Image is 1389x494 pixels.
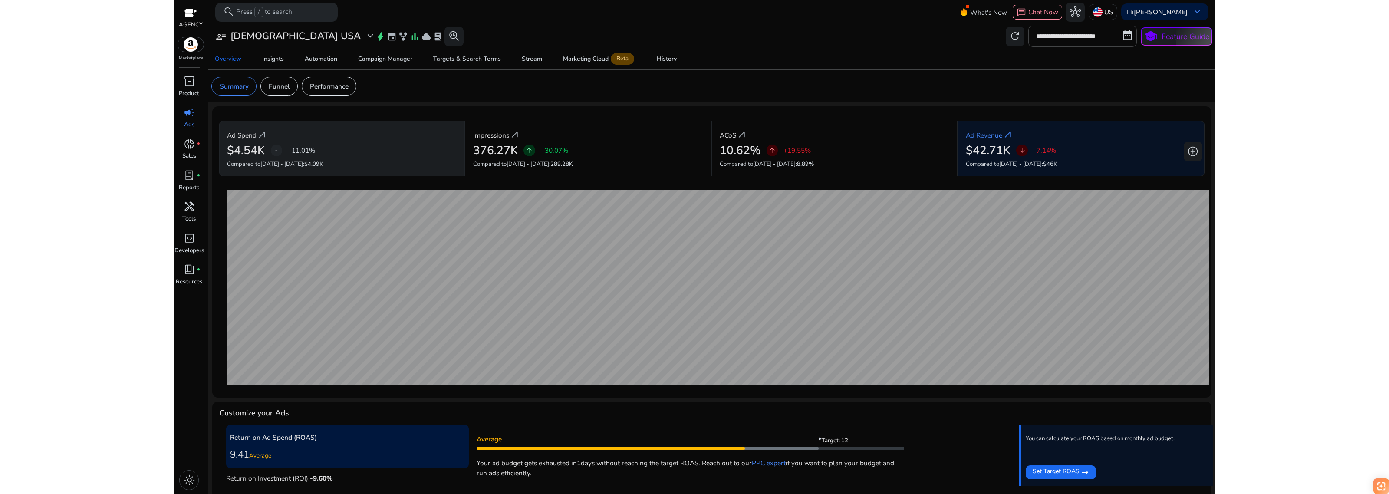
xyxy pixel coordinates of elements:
[197,174,201,178] span: fiber_manual_record
[522,56,542,62] div: Stream
[230,449,465,460] h3: 9.41
[310,81,349,91] p: Performance
[269,81,290,91] p: Funnel
[358,56,412,62] div: Campaign Manager
[966,130,1002,140] p: Ad Revenue
[822,437,852,450] span: Target: 12
[182,152,196,161] p: Sales
[448,30,460,42] span: search_insights
[752,458,786,468] a: PPC expert
[227,130,257,140] p: Ad Spend
[797,160,814,168] span: 8.89%
[753,160,796,168] span: [DATE] - [DATE]
[577,458,581,468] b: 1
[1026,465,1096,479] button: Set Target ROAS
[174,262,204,293] a: book_4fiber_manual_recordResources
[365,30,376,42] span: expand_more
[1081,467,1089,478] mat-icon: east
[473,130,509,140] p: Impressions
[260,160,303,168] span: [DATE] - [DATE]
[179,55,203,62] p: Marketplace
[174,199,204,231] a: handymanTools
[387,32,397,41] span: event
[174,231,204,262] a: code_blocksDevelopers
[507,160,549,168] span: [DATE] - [DATE]
[184,170,195,181] span: lab_profile
[433,32,443,41] span: lab_profile
[433,56,501,62] div: Targets & Search Terms
[999,160,1042,168] span: [DATE] - [DATE]
[1043,160,1057,168] span: $46K
[219,408,289,418] h4: Customize your Ads
[1033,467,1080,478] span: Set Target ROAS
[288,147,315,154] p: +11.01%
[230,432,465,442] p: Return on Ad Spend (ROAS)
[736,129,747,141] a: arrow_outward
[477,454,904,478] p: if you want to plan your budget and run ads efficiently.
[262,56,284,62] div: Insights
[174,74,204,105] a: inventory_2Product
[1184,142,1203,161] button: add_circle
[197,268,201,272] span: fiber_manual_record
[184,233,195,244] span: code_blocks
[541,147,568,154] p: +30.07%
[197,142,201,146] span: fiber_manual_record
[215,30,227,42] span: user_attributes
[477,434,904,444] p: Average
[174,247,204,255] p: Developers
[220,81,249,91] p: Summary
[1144,30,1158,43] span: school
[1002,129,1014,141] a: arrow_outward
[174,105,204,136] a: campaignAds
[179,184,199,192] p: Reports
[525,147,533,155] span: arrow_upward
[184,121,194,129] p: Ads
[184,107,195,118] span: campaign
[249,452,271,460] span: Average
[176,278,202,287] p: Resources
[1026,435,1175,443] p: You can calculate your ROAS based on monthly ad budget.
[509,129,520,141] a: arrow_outward
[563,55,636,63] div: Marketing Cloud
[720,144,761,158] h2: 10.62%
[304,160,323,168] span: $4.09K
[184,138,195,150] span: donut_small
[184,201,195,212] span: handyman
[473,160,703,169] p: Compared to :
[768,147,776,155] span: arrow_upward
[310,474,333,483] span: -9.60
[966,160,1196,169] p: Compared to :
[421,32,431,41] span: cloud
[174,168,204,199] a: lab_profilefiber_manual_recordReports
[326,474,333,483] span: %
[230,30,361,42] h3: [DEMOGRAPHIC_DATA] USA
[178,37,204,52] img: amazon.svg
[611,53,634,65] span: Beta
[1034,147,1056,154] p: -7.14%
[257,129,268,141] a: arrow_outward
[275,145,278,156] span: -
[1009,30,1020,42] span: refresh
[1187,146,1198,157] span: add_circle
[376,32,385,41] span: bolt
[783,147,811,154] p: +19.55%
[410,32,420,41] span: bar_chart
[226,471,469,483] p: Return on Investment (ROI):
[184,474,195,486] span: light_mode
[720,160,949,169] p: Compared to :
[720,130,736,140] p: ACoS
[182,215,196,224] p: Tools
[227,160,456,169] p: Compared to :
[398,32,408,41] span: family_history
[1018,147,1026,155] span: arrow_downward
[477,458,752,468] span: Your ad budget gets exhausted in days without reaching the target ROAS. Reach out to our
[227,144,265,158] h2: $4.54K
[305,56,337,62] div: Automation
[657,56,677,62] div: History
[966,144,1010,158] h2: $42.71K
[215,56,241,62] div: Overview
